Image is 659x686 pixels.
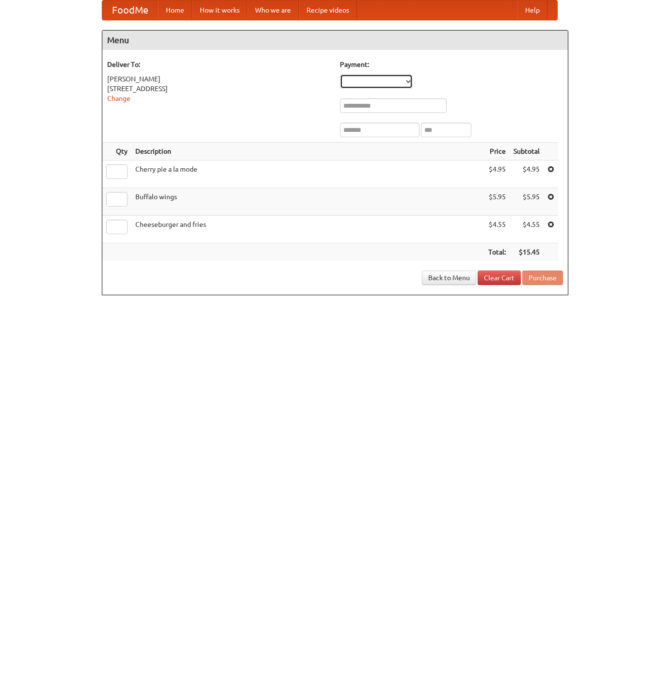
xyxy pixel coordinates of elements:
[102,0,158,20] a: FoodMe
[484,160,510,188] td: $4.95
[131,216,484,243] td: Cheeseburger and fries
[299,0,357,20] a: Recipe videos
[484,188,510,216] td: $5.95
[107,84,330,94] div: [STREET_ADDRESS]
[131,160,484,188] td: Cherry pie a la mode
[510,188,544,216] td: $5.95
[247,0,299,20] a: Who we are
[340,60,563,69] h5: Payment:
[131,188,484,216] td: Buffalo wings
[158,0,192,20] a: Home
[107,74,330,84] div: [PERSON_NAME]
[510,216,544,243] td: $4.55
[107,95,130,102] a: Change
[478,271,521,285] a: Clear Cart
[510,143,544,160] th: Subtotal
[484,243,510,261] th: Total:
[517,0,547,20] a: Help
[422,271,476,285] a: Back to Menu
[522,271,563,285] button: Purchase
[102,143,131,160] th: Qty
[107,60,330,69] h5: Deliver To:
[131,143,484,160] th: Description
[102,31,568,50] h4: Menu
[192,0,247,20] a: How it works
[484,143,510,160] th: Price
[510,160,544,188] td: $4.95
[510,243,544,261] th: $15.45
[484,216,510,243] td: $4.55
